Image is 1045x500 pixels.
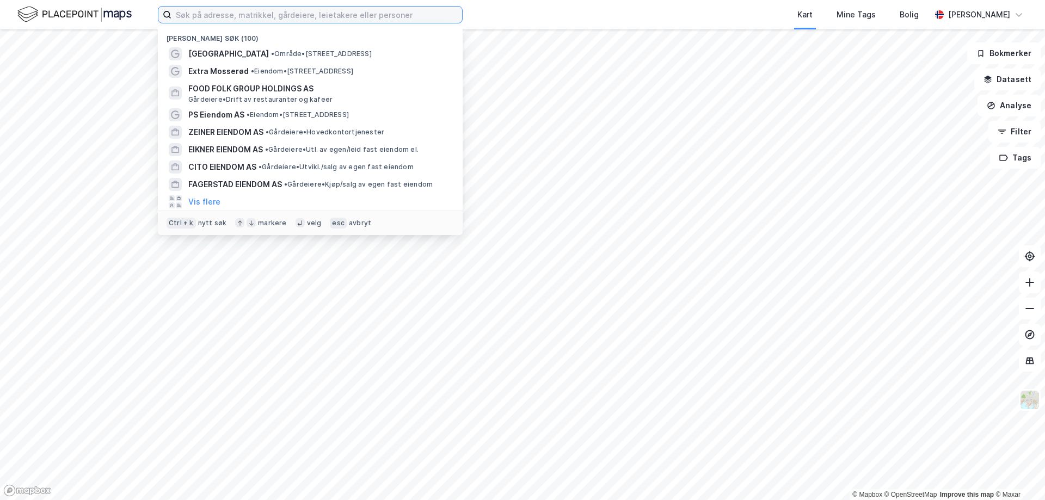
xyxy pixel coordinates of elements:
[188,65,249,78] span: Extra Mosserød
[266,128,269,136] span: •
[188,95,333,104] span: Gårdeiere • Drift av restauranter og kafeer
[967,42,1041,64] button: Bokmerker
[188,47,269,60] span: [GEOGRAPHIC_DATA]
[188,161,256,174] span: CITO EIENDOM AS
[188,82,450,95] span: FOOD FOLK GROUP HOLDINGS AS
[900,8,919,21] div: Bolig
[852,491,882,498] a: Mapbox
[17,5,132,24] img: logo.f888ab2527a4732fd821a326f86c7f29.svg
[284,180,433,189] span: Gårdeiere • Kjøp/salg av egen fast eiendom
[259,163,262,171] span: •
[3,484,51,497] a: Mapbox homepage
[251,67,254,75] span: •
[884,491,937,498] a: OpenStreetMap
[978,95,1041,116] button: Analyse
[198,219,227,227] div: nytt søk
[797,8,813,21] div: Kart
[188,108,244,121] span: PS Eiendom AS
[247,110,349,119] span: Eiendom • [STREET_ADDRESS]
[991,448,1045,500] iframe: Chat Widget
[948,8,1010,21] div: [PERSON_NAME]
[330,218,347,229] div: esc
[1019,390,1040,410] img: Z
[940,491,994,498] a: Improve this map
[251,67,353,76] span: Eiendom • [STREET_ADDRESS]
[988,121,1041,143] button: Filter
[349,219,371,227] div: avbryt
[974,69,1041,90] button: Datasett
[171,7,462,23] input: Søk på adresse, matrikkel, gårdeiere, leietakere eller personer
[265,145,419,154] span: Gårdeiere • Utl. av egen/leid fast eiendom el.
[188,143,263,156] span: EIKNER EIENDOM AS
[247,110,250,119] span: •
[265,145,268,153] span: •
[158,26,463,45] div: [PERSON_NAME] søk (100)
[837,8,876,21] div: Mine Tags
[284,180,287,188] span: •
[271,50,372,58] span: Område • [STREET_ADDRESS]
[167,218,196,229] div: Ctrl + k
[307,219,322,227] div: velg
[188,126,263,139] span: ZEINER EIENDOM AS
[188,195,220,208] button: Vis flere
[990,147,1041,169] button: Tags
[271,50,274,58] span: •
[259,163,414,171] span: Gårdeiere • Utvikl./salg av egen fast eiendom
[266,128,384,137] span: Gårdeiere • Hovedkontortjenester
[258,219,286,227] div: markere
[188,178,282,191] span: FAGERSTAD EIENDOM AS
